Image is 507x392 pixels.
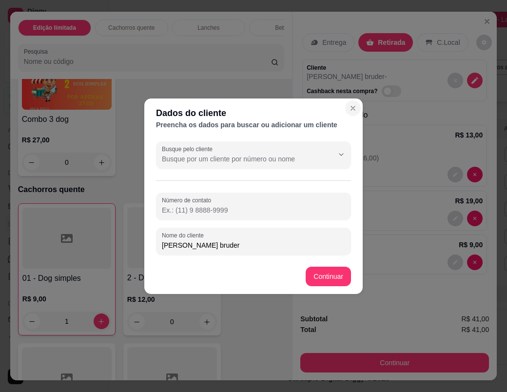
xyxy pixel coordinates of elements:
input: Nome do cliente [162,240,345,250]
button: Continuar [306,267,351,286]
input: Busque pelo cliente [162,154,318,164]
label: Nome do cliente [162,231,207,239]
label: Número de contato [162,196,214,204]
button: Show suggestions [333,147,349,162]
div: Preencha os dados para buscar ou adicionar um cliente [156,120,351,130]
input: Número de contato [162,205,345,215]
div: Dados do cliente [156,106,351,120]
button: Close [345,100,361,116]
label: Busque pelo cliente [162,145,216,153]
